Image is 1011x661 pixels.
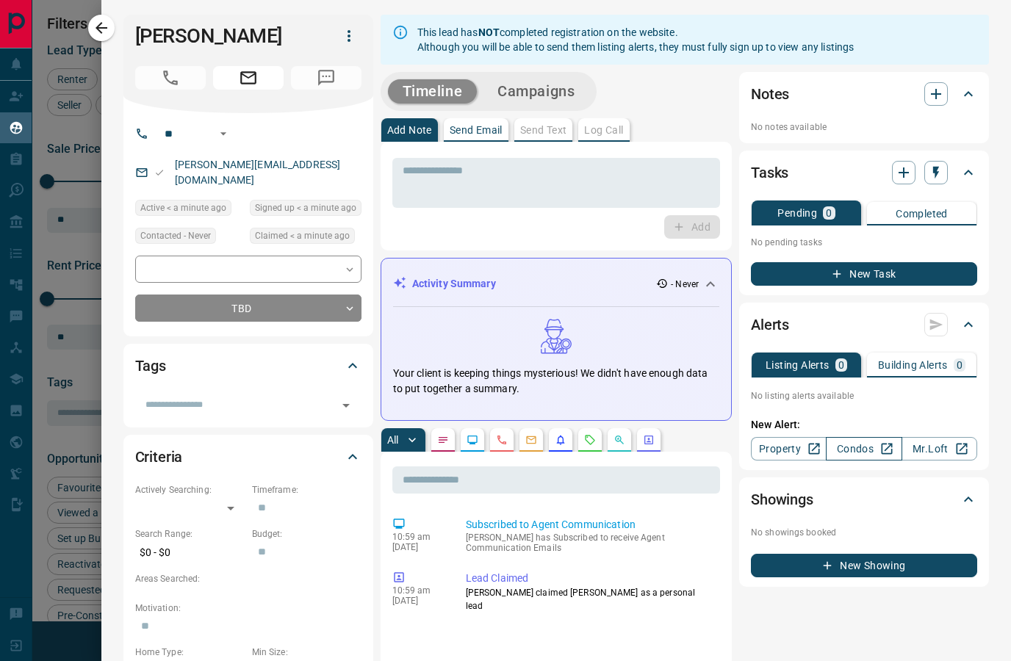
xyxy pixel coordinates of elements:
[525,434,537,446] svg: Emails
[412,276,496,292] p: Activity Summary
[291,66,361,90] span: No Number
[751,262,977,286] button: New Task
[252,527,361,541] p: Budget:
[467,434,478,446] svg: Lead Browsing Activity
[135,348,361,383] div: Tags
[751,76,977,112] div: Notes
[751,417,977,433] p: New Alert:
[250,200,361,220] div: Sat Aug 16 2025
[437,434,449,446] svg: Notes
[751,554,977,577] button: New Showing
[643,434,655,446] svg: Agent Actions
[478,26,500,38] strong: NOT
[135,445,183,469] h2: Criteria
[751,389,977,402] p: No listing alerts available
[584,434,596,446] svg: Requests
[140,228,211,243] span: Contacted - Never
[135,439,361,474] div: Criteria
[496,434,508,446] svg: Calls
[140,201,226,215] span: Active < a minute ago
[135,541,245,565] p: $0 - $0
[751,526,977,539] p: No showings booked
[135,66,206,90] span: No Number
[336,395,356,416] button: Open
[826,437,902,460] a: Condos
[252,483,361,496] p: Timeframe:
[751,488,813,511] h2: Showings
[417,19,855,60] div: This lead has completed registration on the website. Although you will be able to send them listi...
[250,228,361,248] div: Sat Aug 16 2025
[466,532,714,553] p: [PERSON_NAME] has Subscribed to receive Agent Communication Emails
[135,527,245,541] p: Search Range:
[751,155,977,190] div: Tasks
[215,125,232,142] button: Open
[392,585,444,596] p: 10:59 am
[450,125,503,135] p: Send Email
[175,159,341,186] a: [PERSON_NAME][EMAIL_ADDRESS][DOMAIN_NAME]
[255,228,350,243] span: Claimed < a minute ago
[766,360,830,370] p: Listing Alerts
[838,360,844,370] p: 0
[483,79,589,104] button: Campaigns
[466,517,714,532] p: Subscribed to Agent Communication
[751,307,977,342] div: Alerts
[213,66,284,90] span: Email
[466,571,714,586] p: Lead Claimed
[255,201,356,215] span: Signed up < a minute ago
[751,482,977,517] div: Showings
[751,313,789,336] h2: Alerts
[135,646,245,659] p: Home Type:
[614,434,625,446] svg: Opportunities
[466,586,714,613] p: [PERSON_NAME] claimed [PERSON_NAME] as a personal lead
[751,161,788,184] h2: Tasks
[878,360,948,370] p: Building Alerts
[777,208,817,218] p: Pending
[751,82,789,106] h2: Notes
[135,295,361,322] div: TBD
[135,24,314,48] h1: [PERSON_NAME]
[751,437,827,460] a: Property
[388,79,478,104] button: Timeline
[393,270,719,297] div: Activity Summary- Never
[902,437,977,460] a: Mr.Loft
[135,200,242,220] div: Sat Aug 16 2025
[154,167,165,178] svg: Email Valid
[826,208,832,218] p: 0
[135,602,361,615] p: Motivation:
[555,434,566,446] svg: Listing Alerts
[751,120,977,134] p: No notes available
[392,542,444,552] p: [DATE]
[387,125,432,135] p: Add Note
[896,209,948,219] p: Completed
[387,435,399,445] p: All
[393,366,719,397] p: Your client is keeping things mysterious! We didn't have enough data to put together a summary.
[957,360,963,370] p: 0
[135,354,166,378] h2: Tags
[671,278,699,291] p: - Never
[135,483,245,496] p: Actively Searching:
[135,572,361,585] p: Areas Searched:
[392,532,444,542] p: 10:59 am
[392,596,444,606] p: [DATE]
[751,231,977,253] p: No pending tasks
[252,646,361,659] p: Min Size:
